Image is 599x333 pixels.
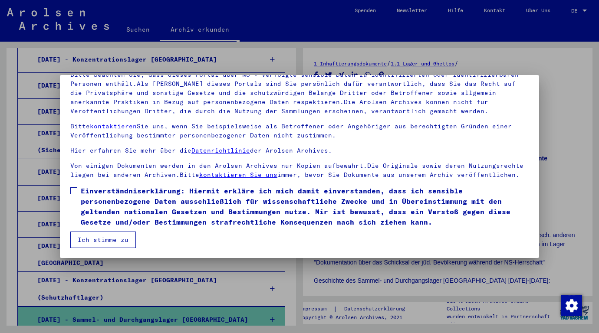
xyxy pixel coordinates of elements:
[191,147,250,154] a: Datenrichtlinie
[90,122,137,130] a: kontaktieren
[561,295,582,316] img: Zustimmung ändern
[70,70,529,116] p: Bitte beachten Sie, dass dieses Portal über NS - Verfolgte sensible Daten zu identifizierten oder...
[70,122,529,140] p: Bitte Sie uns, wenn Sie beispielsweise als Betroffener oder Angehöriger aus berechtigten Gründen ...
[81,186,529,227] span: Einverständniserklärung: Hiermit erkläre ich mich damit einverstanden, dass ich sensible personen...
[70,146,529,155] p: Hier erfahren Sie mehr über die der Arolsen Archives.
[70,232,136,248] button: Ich stimme zu
[199,171,277,179] a: kontaktieren Sie uns
[561,295,582,316] div: Zustimmung ändern
[70,161,529,180] p: Von einigen Dokumenten werden in den Arolsen Archives nur Kopien aufbewahrt.Die Originale sowie d...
